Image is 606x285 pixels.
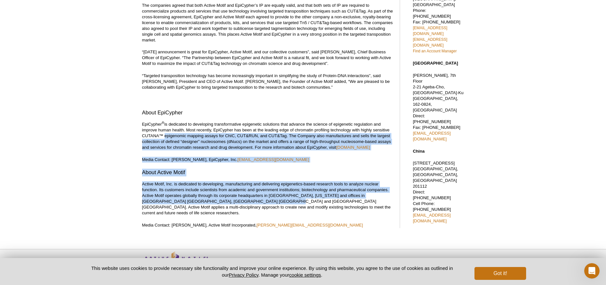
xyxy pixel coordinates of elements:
a: [PERSON_NAME][EMAIL_ADDRESS][DOMAIN_NAME] [256,223,363,227]
a: Find an Account Manager [413,49,457,53]
p: [PERSON_NAME], 7th Floor 2-21 Ageba-Cho, [GEOGRAPHIC_DATA]-Ku [GEOGRAPHIC_DATA], 162-0824, [GEOGR... [413,73,464,142]
p: “Targeted transposition technology has become increasingly important in simplifying the study of ... [142,73,393,90]
h3: About EpiCypher [142,109,393,117]
button: Got it! [474,267,526,280]
h3: About Active Motif [142,169,393,176]
p: [STREET_ADDRESS] [GEOGRAPHIC_DATA], [GEOGRAPHIC_DATA], [GEOGRAPHIC_DATA] 201112 Direct: [PHONE_NU... [413,160,464,224]
p: Media Contact: [PERSON_NAME], EpiCypher, Inc. [142,157,393,163]
button: cookie settings [289,272,321,278]
strong: China [413,149,425,154]
iframe: Intercom live chat [584,263,600,279]
a: [EMAIL_ADDRESS][DOMAIN_NAME] [237,157,309,162]
a: [DOMAIN_NAME] [336,145,370,150]
p: This website uses cookies to provide necessary site functionality and improve your online experie... [80,265,464,278]
a: Privacy Policy [229,272,258,278]
a: [EMAIL_ADDRESS][DOMAIN_NAME] [413,213,451,223]
strong: [GEOGRAPHIC_DATA] [413,61,458,66]
sup: ® [162,120,164,124]
p: Media Contact: [PERSON_NAME], Active Motif Incorporated, [142,222,393,228]
p: “[DATE] announcement is great for EpiCypher, Active Motif, and our collective customers”, said [P... [142,49,393,67]
p: EpiCypher is dedicated to developing transformative epigenetic solutions that advance the science... [142,121,393,150]
a: [EMAIL_ADDRESS][DOMAIN_NAME] [413,26,447,36]
a: [EMAIL_ADDRESS][DOMAIN_NAME] [413,37,447,48]
img: Active Motif, [139,249,213,275]
p: The companies agreed that both Active Motif and EpiCypher’s IP are equally valid, and that both s... [142,3,393,43]
p: Active Motif, Inc. is dedicated to developing, manufacturing and delivering epigenetics-based res... [142,181,393,216]
a: [EMAIL_ADDRESS][DOMAIN_NAME] [413,131,451,141]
